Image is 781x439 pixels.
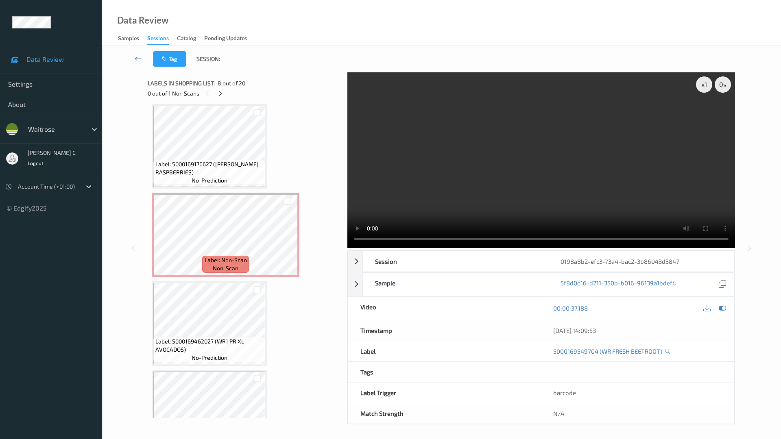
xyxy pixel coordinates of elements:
[155,160,263,176] span: Label: 5000169176627 ([PERSON_NAME] RASPBERRIES)
[213,264,238,272] span: non-scan
[118,33,147,44] a: Samples
[363,273,549,296] div: Sample
[147,33,177,45] a: Sessions
[348,297,541,320] div: Video
[148,79,215,87] span: Labels in shopping list:
[715,76,731,93] div: 0 s
[541,382,734,403] div: barcode
[553,326,722,335] div: [DATE] 14:09:53
[204,34,247,44] div: Pending Updates
[177,33,204,44] a: Catalog
[348,362,541,382] div: Tags
[177,34,196,44] div: Catalog
[155,337,263,354] span: Label: 5000169462027 (WR1 PR XL AVOCADOS)
[548,251,734,272] div: 0198a8b2-efc3-73a4-bac2-3b86043d3847
[348,382,541,403] div: Label Trigger
[218,79,245,87] span: 8 out of 20
[153,51,186,67] button: Tag
[348,272,735,296] div: Sample5f8d0e16-d211-350b-b016-96139a1bdef4
[553,347,662,355] a: 5000169549704 (WR FRESH BEETROOT)
[148,88,342,98] div: 0 out of 1 Non Scans
[541,403,734,424] div: N/A
[363,251,549,272] div: Session
[196,55,220,63] span: Session:
[205,256,247,264] span: Label: Non-Scan
[348,320,541,341] div: Timestamp
[348,251,735,272] div: Session0198a8b2-efc3-73a4-bac2-3b86043d3847
[192,354,227,362] span: no-prediction
[696,76,712,93] div: x 1
[147,34,169,45] div: Sessions
[192,176,227,185] span: no-prediction
[561,279,676,290] a: 5f8d0e16-d211-350b-b016-96139a1bdef4
[348,403,541,424] div: Match Strength
[118,34,139,44] div: Samples
[348,341,541,361] div: Label
[204,33,255,44] a: Pending Updates
[117,16,168,24] div: Data Review
[553,304,588,312] a: 00:00:37.188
